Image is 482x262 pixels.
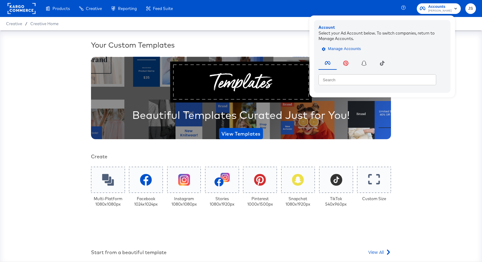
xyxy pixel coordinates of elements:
[91,40,391,50] div: Your Custom Templates
[465,3,476,14] button: JS
[91,153,391,160] div: Create
[22,21,30,26] span: /
[368,249,384,255] span: View All
[219,128,263,139] button: View Templates
[6,21,22,26] span: Creative
[417,3,461,14] button: Accounts[PERSON_NAME]
[247,196,273,207] div: Pinterest 1000 x 1500 px
[91,249,167,256] div: Start from a beautiful template
[428,4,452,10] span: Accounts
[210,196,234,207] div: Stories 1080 x 1920 px
[468,5,474,12] span: JS
[323,45,361,52] span: Manage Accounts
[368,249,391,258] a: View All
[132,107,350,123] div: Beautiful Templates Curated Just for You!
[153,6,173,11] span: Feed Suite
[171,196,197,207] div: Instagram 1080 x 1080 px
[285,196,310,207] div: Snapchat 1080 x 1920 px
[319,30,446,41] div: Select your Ad Account below. To switch companies, return to Manage Accounts.
[362,196,386,202] div: Custom Size
[134,196,158,207] div: Facebook 1024 x 1024 px
[118,6,137,11] span: Reporting
[30,21,59,26] a: Creative Home
[86,6,102,11] span: Creative
[94,196,122,207] div: Multi-Platform 1080 x 1080 px
[319,25,446,30] div: Account
[428,8,452,13] span: [PERSON_NAME]
[319,44,366,53] button: Manage Accounts
[325,196,347,207] div: TikTok 540 x 960 px
[52,6,70,11] span: Products
[221,129,260,138] span: View Templates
